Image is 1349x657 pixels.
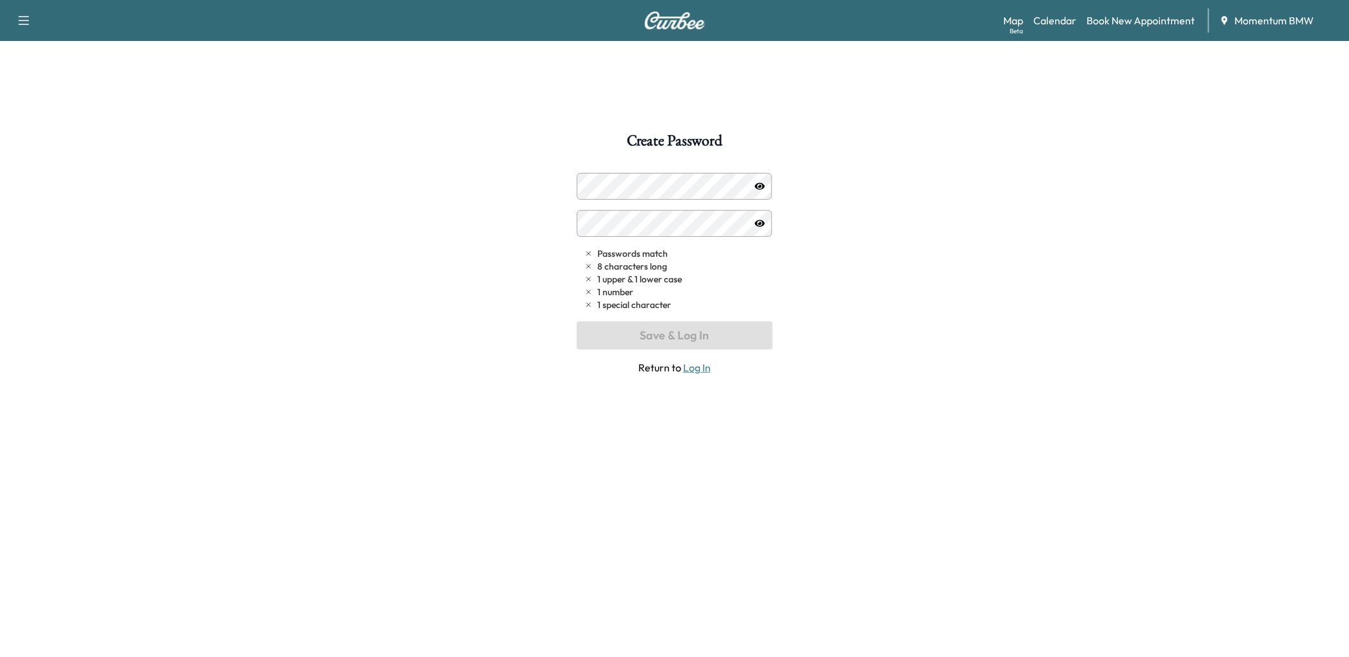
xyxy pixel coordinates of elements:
[683,361,711,374] a: Log In
[598,273,683,286] span: 1 upper & 1 lower case
[1004,13,1024,28] a: MapBeta
[598,298,672,311] span: 1 special character
[1087,13,1195,28] a: Book New Appointment
[627,133,722,155] h1: Create Password
[1235,13,1314,28] span: Momentum BMW
[598,260,668,273] span: 8 characters long
[644,12,706,29] img: Curbee Logo
[1010,26,1024,36] div: Beta
[598,247,668,260] span: Passwords match
[1034,13,1077,28] a: Calendar
[577,360,773,375] span: Return to
[598,286,634,298] span: 1 number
